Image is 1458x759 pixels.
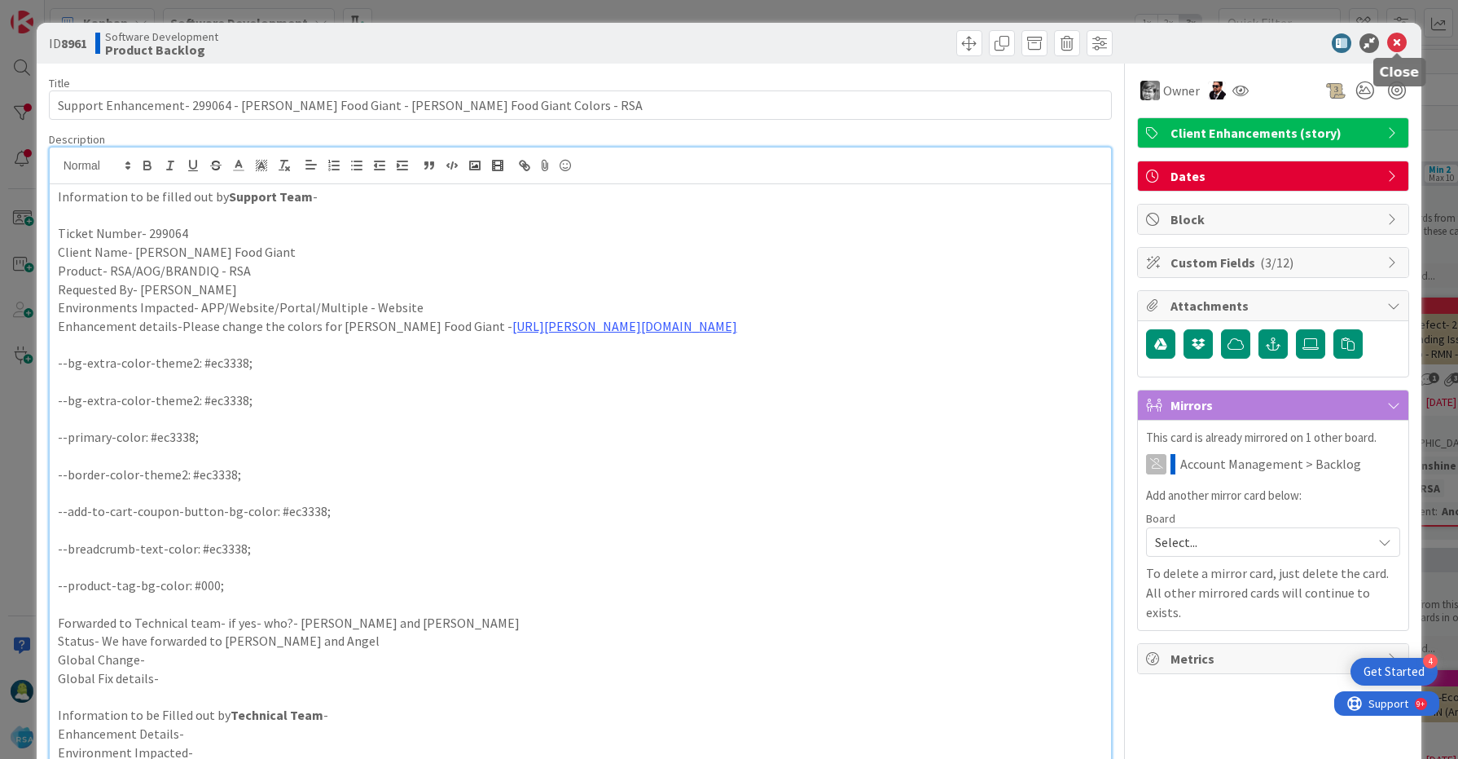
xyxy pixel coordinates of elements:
span: ( 3/12 ) [1260,254,1293,271]
span: Block [1170,210,1379,229]
img: AC [1208,82,1226,99]
p: --bg-extra-color-theme2: #ec3338; [58,354,1104,373]
span: Software Development [105,30,218,43]
p: --breadcrumb-text-color: #ec3338; [58,540,1104,558]
div: Open Get Started checklist, remaining modules: 4 [1350,658,1438,686]
a: [URL][PERSON_NAME][DOMAIN_NAME] [512,318,737,334]
p: --product-tag-bg-color: #000; [58,576,1104,595]
b: Product Backlog [105,43,218,56]
label: Title [49,76,70,90]
p: To delete a mirror card, just delete the card. All other mirrored cards will continue to exists. [1146,563,1400,622]
span: Custom Fields [1170,253,1379,272]
p: --border-color-theme2: #ec3338; [58,466,1104,484]
strong: Support Team [229,188,313,205]
p: Client Name- [PERSON_NAME] Food Giant [58,243,1104,262]
span: Metrics [1170,649,1379,669]
span: ID [49,33,87,53]
p: Environments Impacted- APP/Website/Portal/Multiple - Website [58,298,1104,317]
span: Description [49,132,105,147]
img: KS [1140,81,1160,100]
div: 9+ [82,7,90,20]
span: Select... [1155,531,1364,554]
b: 8961 [61,35,87,51]
p: --primary-color: #ec3338; [58,428,1104,447]
p: Information to be filled out by - [58,188,1104,206]
strong: Technical Team [231,707,323,723]
span: Owner [1163,81,1200,100]
span: Client Enhancements (story) [1170,123,1379,143]
div: 4 [1423,654,1438,669]
p: Product- RSA/AOG/BRANDIQ - RSA [58,262,1104,280]
span: Support [34,2,74,22]
span: Board [1146,513,1175,524]
p: Ticket Number- 299064 [58,224,1104,243]
h5: Close [1380,64,1420,80]
p: Requested By- [PERSON_NAME] [58,280,1104,299]
p: Enhancement Details- [58,725,1104,744]
p: Forwarded to Technical team- if yes- who?- [PERSON_NAME] and [PERSON_NAME] [58,614,1104,633]
input: type card name here... [49,90,1113,120]
p: Global Fix details- [58,669,1104,688]
span: Dates [1170,166,1379,186]
p: Enhancement details-Please change the colors for [PERSON_NAME] Food Giant - [58,317,1104,336]
p: Information to be Filled out by - [58,706,1104,725]
p: Global Change- [58,651,1104,669]
p: This card is already mirrored on 1 other board. [1146,429,1400,448]
p: --bg-extra-color-theme2: #ec3338; [58,391,1104,410]
span: Attachments [1170,296,1379,316]
span: Mirrors [1170,395,1379,415]
div: Get Started [1364,664,1425,680]
p: Status- We have forwarded to [PERSON_NAME] and Angel [58,632,1104,651]
span: Account Management > Backlog [1180,454,1361,474]
p: Add another mirror card below: [1146,487,1400,505]
p: --add-to-cart-coupon-button-bg-color: #ec3338; [58,502,1104,521]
